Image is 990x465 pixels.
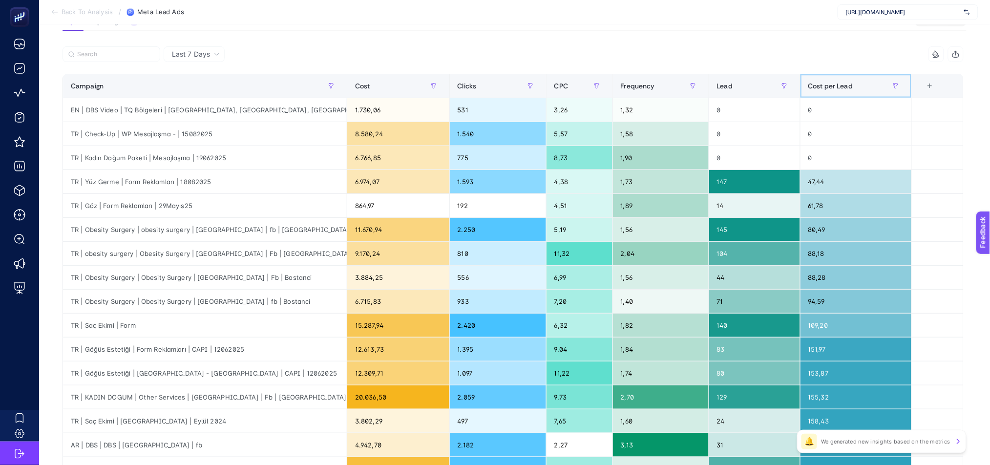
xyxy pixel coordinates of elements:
div: 497 [450,409,546,433]
div: 1,60 [613,409,709,433]
div: 1,56 [613,266,709,289]
p: We generated new insights based on the metrics [821,438,950,445]
div: 1,32 [613,98,709,122]
div: 88,18 [800,242,911,265]
div: TR | Obesity Surgery | Obesity Surgery | [GEOGRAPHIC_DATA] | Fb | Bostanci [63,266,347,289]
span: Lead [717,82,733,90]
div: 12.613,73 [347,338,449,361]
div: 11,32 [547,242,612,265]
div: TR | obesity surgery | Obesity Surgery | [GEOGRAPHIC_DATA] | Fb | [GEOGRAPHIC_DATA] [63,242,347,265]
div: 12.309,71 [347,361,449,385]
div: 4.942,70 [347,433,449,457]
span: Feedback [6,3,37,11]
div: 4,38 [547,170,612,193]
div: 61,78 [800,194,911,217]
div: TR | Kadın Doğum Paketi | Mesajlaşma | 19062025 [63,146,347,169]
div: 7,65 [547,409,612,433]
span: / [119,8,121,16]
div: 109,20 [800,314,911,337]
div: TR | Göz | Form Reklamları | 29Mayıs25 [63,194,347,217]
div: 1,89 [613,194,709,217]
span: Last 7 Days [172,49,210,59]
div: TR | Check-Up | WP Mesajlaşma - | 15082025 [63,122,347,146]
div: TR | Yüz Germe | Form Reklamları | 18082025 [63,170,347,193]
div: 2,04 [613,242,709,265]
div: EN | DBS Video | TQ Bölgeleri | [GEOGRAPHIC_DATA], [GEOGRAPHIC_DATA], [GEOGRAPHIC_DATA] | Gönderi... [63,98,347,122]
div: 1.395 [450,338,546,361]
div: 0 [709,122,800,146]
div: 3.884,25 [347,266,449,289]
div: 155,32 [800,385,911,409]
div: 71 [709,290,800,313]
div: 1.097 [450,361,546,385]
div: 3.802,29 [347,409,449,433]
div: 9.170,24 [347,242,449,265]
div: 20.036,50 [347,385,449,409]
div: 3,13 [613,433,709,457]
div: 7 items selected [920,82,927,104]
div: 24 [709,409,800,433]
div: TR | Obesity Surgery | obesity surgery | [GEOGRAPHIC_DATA] | fb | [GEOGRAPHIC_DATA] [63,218,347,241]
div: 44 [709,266,800,289]
div: 31 [709,433,800,457]
div: TR | Göğüs Estetiği | Form Reklamları | CAPI | 12062025 [63,338,347,361]
div: 88,28 [800,266,911,289]
div: 147 [709,170,800,193]
div: 2,27 [547,433,612,457]
div: 15.287,94 [347,314,449,337]
div: 8.580,24 [347,122,449,146]
div: 1,82 [613,314,709,337]
span: Cost [355,82,370,90]
div: 2.420 [450,314,546,337]
span: Campaign [71,82,104,90]
div: 83 [709,338,800,361]
span: Back To Analysis [62,8,113,16]
div: 129 [709,385,800,409]
div: 6.766,85 [347,146,449,169]
div: 192 [450,194,546,217]
div: 933 [450,290,546,313]
span: Clicks [458,82,477,90]
input: Search [77,51,154,58]
div: 0 [800,98,911,122]
img: svg%3e [964,7,970,17]
div: 556 [450,266,546,289]
div: 94,59 [800,290,911,313]
div: 🔔 [801,434,817,449]
div: 0 [800,122,911,146]
div: TR | Saç Ekimi | [GEOGRAPHIC_DATA] | Eylül 2024 [63,409,347,433]
div: 9,73 [547,385,612,409]
span: Meta Lead Ads [137,8,184,16]
div: 1,84 [613,338,709,361]
div: 6,32 [547,314,612,337]
div: 104 [709,242,800,265]
div: 145 [709,218,800,241]
div: 158,43 [800,409,911,433]
div: 1,74 [613,361,709,385]
div: 0 [709,146,800,169]
span: CPC [554,82,568,90]
div: 1,58 [613,122,709,146]
div: 5,19 [547,218,612,241]
div: 2.059 [450,385,546,409]
div: 1.540 [450,122,546,146]
div: 810 [450,242,546,265]
span: Cost per Lead [808,82,853,90]
div: 6.715,83 [347,290,449,313]
div: 80,49 [800,218,911,241]
div: 8,73 [547,146,612,169]
div: 5,57 [547,122,612,146]
div: 9,04 [547,338,612,361]
div: + [921,82,939,90]
div: 1,56 [613,218,709,241]
div: 153,87 [800,361,911,385]
div: TR | KADIN DOGUM | Other Services | [GEOGRAPHIC_DATA] | Fb | [GEOGRAPHIC_DATA] [63,385,347,409]
div: 1,90 [613,146,709,169]
div: 14 [709,194,800,217]
div: 6.974,07 [347,170,449,193]
div: 3,26 [547,98,612,122]
div: 864,97 [347,194,449,217]
div: 11,22 [547,361,612,385]
div: 47,44 [800,170,911,193]
div: TR | Göğüs Estetiği | [GEOGRAPHIC_DATA] - [GEOGRAPHIC_DATA] | CAPI | 12062025 [63,361,347,385]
